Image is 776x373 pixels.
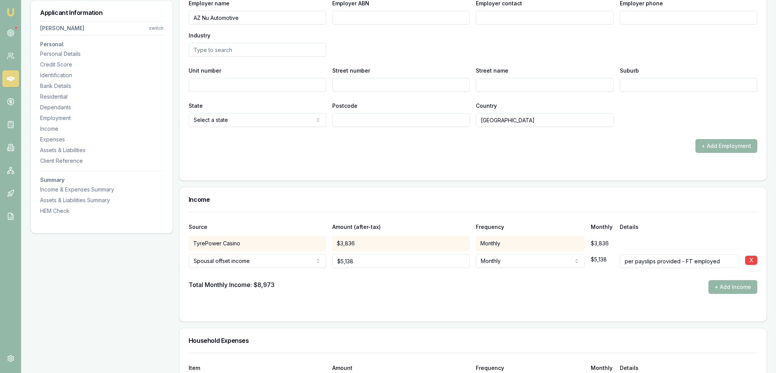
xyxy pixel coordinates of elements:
[40,71,163,79] div: Identification
[476,102,497,109] label: Country
[591,224,614,230] div: Monthly
[620,365,757,371] div: Details
[745,256,757,265] button: X
[189,67,221,74] label: Unit number
[332,254,470,268] input: $
[695,139,757,153] button: + Add Employment
[40,136,163,143] div: Expenses
[332,365,470,371] div: Amount
[476,224,504,230] div: Frequency
[40,50,163,58] div: Personal Details
[40,146,163,154] div: Assets & Liabilities
[40,114,163,122] div: Employment
[40,24,84,32] div: [PERSON_NAME]
[40,186,163,193] div: Income & Expenses Summary
[189,365,326,371] div: Item
[189,43,326,57] input: Type to search
[476,365,504,371] div: Frequency
[189,102,203,109] label: State
[591,252,614,267] div: $5,138
[620,67,639,74] label: Suburb
[332,236,470,251] div: $3,836
[40,61,163,68] div: Credit Score
[189,280,275,294] div: Total Monthly Income: $8,973
[40,82,163,90] div: Bank Details
[40,207,163,215] div: HEM Check
[40,125,163,133] div: Income
[189,196,757,203] h3: Income
[189,236,326,251] div: TyrePower Casino
[591,365,614,371] div: Monthly
[708,280,757,294] button: + Add Income
[40,196,163,204] div: Assets & Liabilities Summary
[40,177,163,183] h3: Summary
[6,8,15,17] img: emu-icon-u.png
[332,102,357,109] label: Postcode
[40,42,163,47] h3: Personal
[40,104,163,111] div: Dependants
[40,93,163,101] div: Residential
[40,157,163,165] div: Client Reference
[189,224,326,230] div: Source
[620,224,757,230] div: Details
[189,337,757,344] h3: Household Expenses
[332,224,470,230] div: Amount (after-tax)
[476,67,508,74] label: Street name
[332,67,370,74] label: Street number
[476,236,584,251] div: Monthly
[149,25,163,31] div: switch
[591,236,614,251] div: $3,836
[189,32,210,39] label: Industry
[40,10,163,16] h3: Applicant Information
